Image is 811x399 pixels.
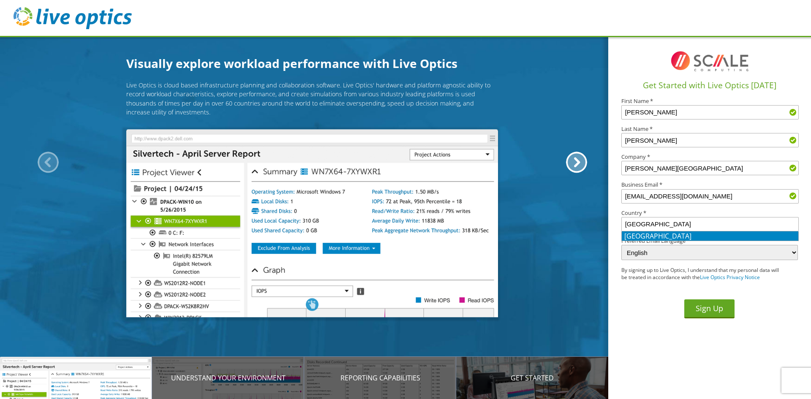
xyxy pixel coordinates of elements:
[621,238,798,244] label: Preferred Email Language
[622,231,798,241] li: [GEOGRAPHIC_DATA]
[126,55,498,73] h1: Visually explore workload performance with Live Optics
[612,79,808,92] h1: Get Started with Live Optics [DATE]
[667,44,752,78] img: I8TqFF2VWMAAAAASUVORK5CYII=
[456,373,608,383] p: Get Started
[621,210,798,216] label: Country *
[621,126,798,132] label: Last Name *
[152,373,304,383] p: Understand your environment
[684,299,735,318] button: Sign Up
[621,182,798,187] label: Business Email *
[126,81,498,117] p: Live Optics is cloud based infrastructure planning and collaboration software. Live Optics' hardw...
[621,98,798,104] label: First Name *
[621,267,780,281] p: By signing up to Live Optics, I understand that my personal data will be treated in accordance wi...
[14,7,132,29] img: live_optics_svg.svg
[126,129,498,318] img: Introducing Live Optics
[700,274,760,281] a: Live Optics Privacy Notice
[621,154,798,160] label: Company *
[304,373,456,383] p: Reporting Capabilities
